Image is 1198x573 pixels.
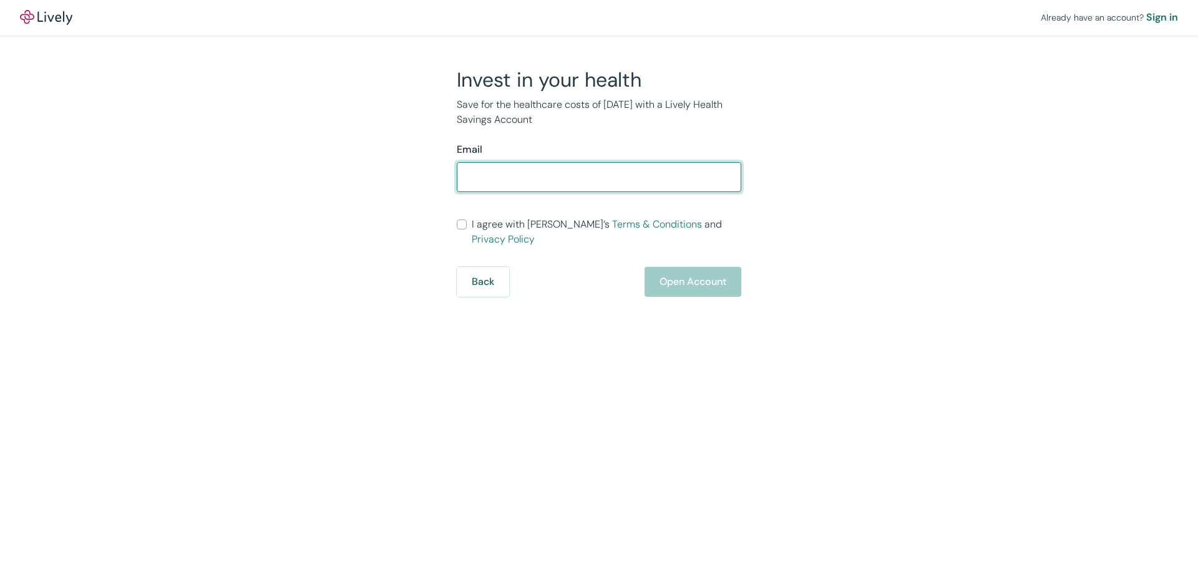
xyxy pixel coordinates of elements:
a: Sign in [1146,10,1178,25]
h2: Invest in your health [457,67,741,92]
p: Save for the healthcare costs of [DATE] with a Lively Health Savings Account [457,97,741,127]
img: Lively [20,10,72,25]
div: Already have an account? [1041,10,1178,25]
span: I agree with [PERSON_NAME]’s and [472,217,741,247]
a: LivelyLively [20,10,72,25]
a: Terms & Conditions [612,218,702,231]
label: Email [457,142,482,157]
a: Privacy Policy [472,233,535,246]
button: Back [457,267,509,297]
